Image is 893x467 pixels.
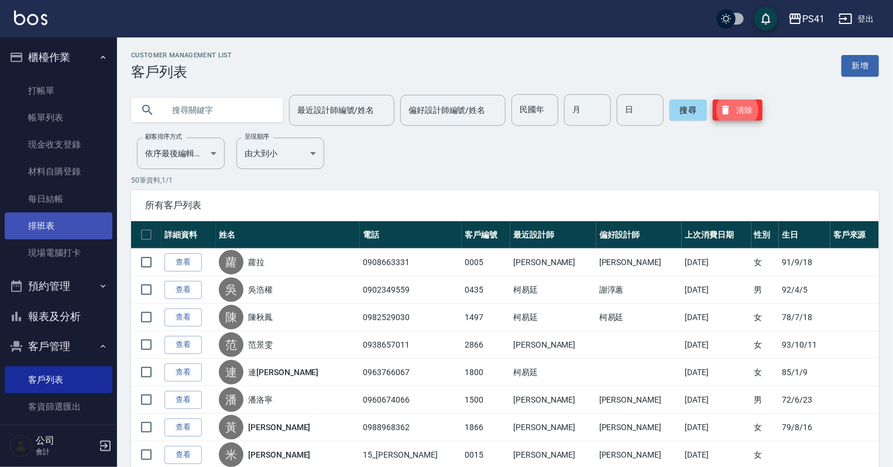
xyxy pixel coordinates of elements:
td: 92/4/5 [779,276,830,304]
td: [PERSON_NAME] [596,386,682,414]
a: 蘿拉 [248,256,265,268]
a: 潘洛寧 [248,394,273,406]
td: 男 [751,276,779,304]
div: 由大到小 [236,138,324,169]
button: save [754,7,778,30]
td: 91/9/18 [779,249,830,276]
label: 顧客排序方式 [145,132,182,141]
a: [PERSON_NAME] [248,421,310,433]
div: 米 [219,442,243,467]
td: [DATE] [682,386,751,414]
td: 女 [751,359,779,386]
button: 預約管理 [5,271,112,301]
h5: 公司 [36,435,95,447]
th: 偏好設計師 [596,221,682,249]
td: 0982529030 [360,304,462,331]
td: [PERSON_NAME] [510,331,596,359]
td: 93/10/11 [779,331,830,359]
th: 姓名 [216,221,360,249]
button: PS41 [784,7,829,31]
a: 客戶列表 [5,366,112,393]
td: 柯易廷 [510,304,596,331]
td: 79/8/16 [779,414,830,441]
div: 陳 [219,305,243,329]
td: [DATE] [682,249,751,276]
div: 依序最後編輯時間 [137,138,225,169]
td: [PERSON_NAME] [510,414,596,441]
td: [DATE] [682,331,751,359]
h3: 客戶列表 [131,64,232,80]
td: [PERSON_NAME] [510,249,596,276]
a: [PERSON_NAME] [248,449,310,461]
a: 材料自購登錄 [5,158,112,185]
img: Person [9,434,33,458]
td: 柯易廷 [510,359,596,386]
td: 78/7/18 [779,304,830,331]
td: 男 [751,386,779,414]
th: 上次消費日期 [682,221,751,249]
a: 每日結帳 [5,186,112,212]
a: 吳浩權 [248,284,273,296]
a: 查看 [164,363,202,382]
th: 最近設計師 [510,221,596,249]
a: 現場電腦打卡 [5,239,112,266]
td: [DATE] [682,304,751,331]
a: 卡券管理 [5,420,112,447]
a: 連[PERSON_NAME] [248,366,318,378]
button: 登出 [834,8,879,30]
th: 客戶編號 [462,221,510,249]
td: 1500 [462,386,510,414]
p: 50 筆資料, 1 / 1 [131,175,879,186]
a: 帳單列表 [5,104,112,131]
a: 查看 [164,308,202,327]
td: 1497 [462,304,510,331]
a: 查看 [164,418,202,437]
td: [DATE] [682,414,751,441]
button: 搜尋 [669,99,707,121]
p: 會計 [36,447,95,457]
h2: Customer Management List [131,51,232,59]
td: 0005 [462,249,510,276]
td: [PERSON_NAME] [596,414,682,441]
a: 客資篩選匯出 [5,393,112,420]
button: 報表及分析 [5,301,112,332]
td: 謝淳蕙 [596,276,682,304]
a: 查看 [164,336,202,354]
div: 范 [219,332,243,357]
div: 吳 [219,277,243,302]
td: 0902349559 [360,276,462,304]
th: 電話 [360,221,462,249]
td: 女 [751,414,779,441]
td: 0908663331 [360,249,462,276]
div: 潘 [219,387,243,412]
th: 生日 [779,221,830,249]
td: 0938657011 [360,331,462,359]
td: 柯易廷 [510,276,596,304]
a: 查看 [164,281,202,299]
td: [DATE] [682,359,751,386]
input: 搜尋關鍵字 [164,94,274,126]
td: 女 [751,304,779,331]
td: 85/1/9 [779,359,830,386]
td: 0988968362 [360,414,462,441]
label: 呈現順序 [245,132,269,141]
td: 女 [751,331,779,359]
td: 2866 [462,331,510,359]
td: [PERSON_NAME] [510,386,596,414]
td: 0960674066 [360,386,462,414]
div: PS41 [802,12,825,26]
a: 范景雯 [248,339,273,351]
th: 客戶來源 [830,221,879,249]
div: 黃 [219,415,243,439]
td: 0963766067 [360,359,462,386]
th: 性別 [751,221,779,249]
a: 新增 [842,55,879,77]
a: 查看 [164,253,202,272]
button: 櫃檯作業 [5,42,112,73]
a: 陳秋鳳 [248,311,273,323]
td: [DATE] [682,276,751,304]
a: 排班表 [5,212,112,239]
img: Logo [14,11,47,25]
button: 客戶管理 [5,331,112,362]
span: 所有客戶列表 [145,200,865,211]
